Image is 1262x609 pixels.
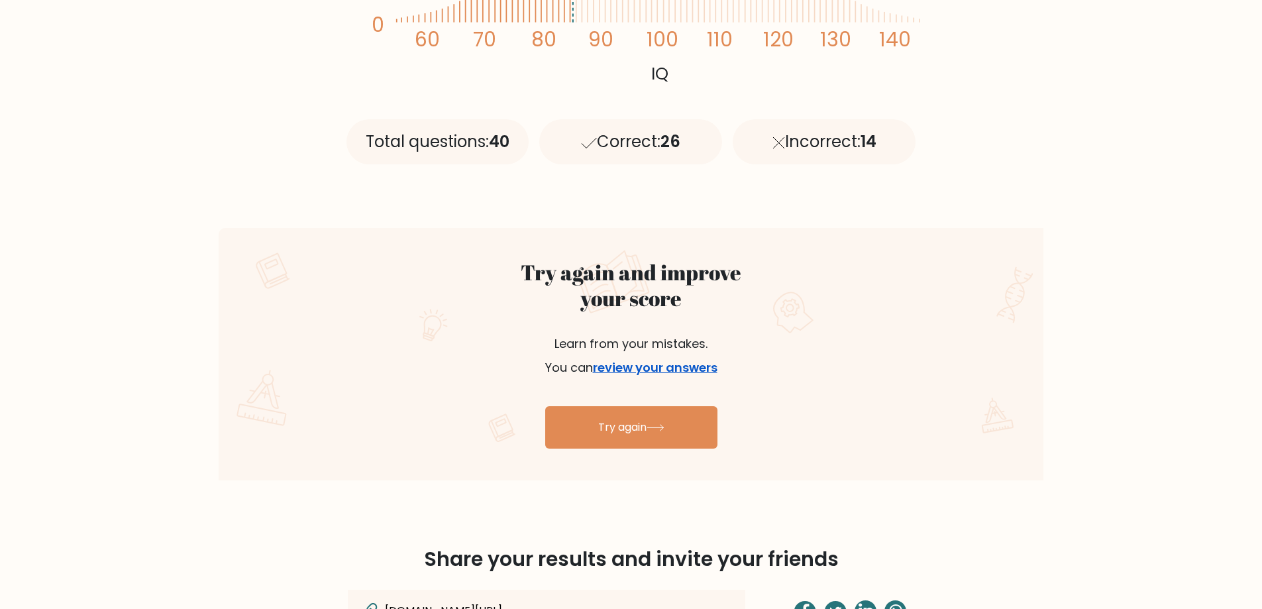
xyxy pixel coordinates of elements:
span: 40 [489,131,509,152]
tspan: 130 [820,26,851,53]
div: Total questions: [346,119,529,164]
p: Learn from your mistakes. You can [474,316,789,396]
tspan: 90 [588,26,613,53]
h2: Try again and improve your score [474,260,789,311]
tspan: 140 [879,26,911,53]
div: Correct: [539,119,722,164]
a: review your answers [593,359,717,376]
tspan: 110 [707,26,733,53]
span: 26 [660,131,680,152]
tspan: 60 [414,26,439,53]
tspan: 100 [647,26,678,53]
tspan: 70 [473,26,496,53]
span: Share your results and invite your friends [424,545,839,573]
tspan: 120 [763,26,794,53]
tspan: 0 [372,12,384,39]
div: Incorrect: [733,119,916,164]
span: 14 [861,131,876,152]
tspan: 80 [531,26,556,53]
a: Try again [545,406,717,449]
tspan: IQ [651,62,668,85]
